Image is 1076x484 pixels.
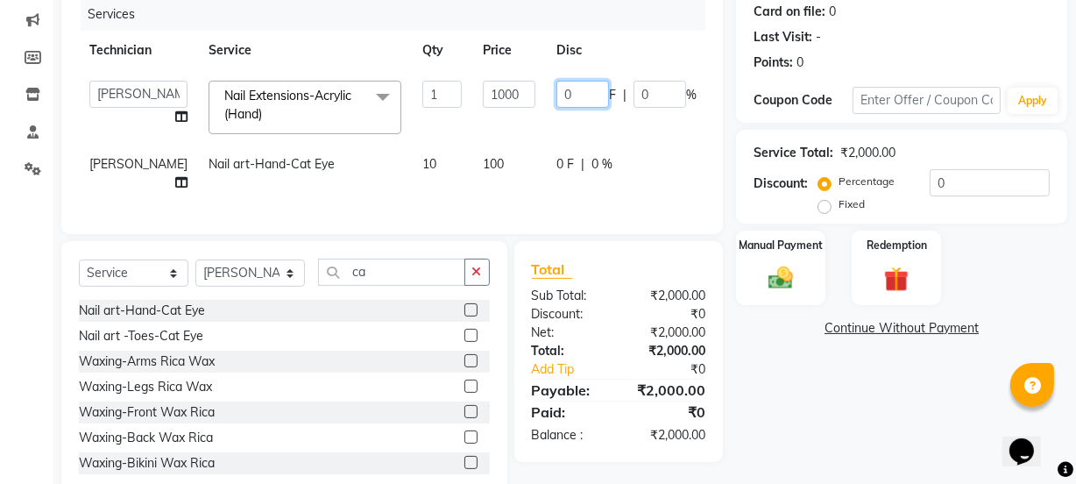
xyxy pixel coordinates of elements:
button: Apply [1008,88,1058,114]
div: Discount: [754,174,808,193]
div: Waxing-Front Wax Rica [79,403,215,422]
img: _gift.svg [876,264,917,295]
div: Waxing-Legs Rica Wax [79,378,212,396]
div: ₹2,000.00 [619,380,719,401]
th: Service [198,31,412,70]
span: 0 F [556,155,574,174]
div: Net: [519,324,619,342]
th: Technician [79,31,198,70]
div: Nail art-Hand-Cat Eye [79,302,205,320]
span: [PERSON_NAME] [89,156,188,172]
div: Coupon Code [754,91,853,110]
a: x [262,106,270,122]
div: ₹2,000.00 [619,342,719,360]
div: ₹2,000.00 [619,287,719,305]
span: Total [532,260,572,279]
span: Nail Extensions-Acrylic (Hand) [224,88,351,122]
div: ₹2,000.00 [619,426,719,445]
iframe: chat widget [1002,414,1058,466]
div: - [816,28,821,46]
div: ₹2,000.00 [840,144,895,162]
div: Service Total: [754,144,833,162]
span: | [623,86,626,104]
img: _cash.svg [761,264,801,293]
div: 0 [796,53,803,72]
div: Balance : [519,426,619,445]
span: 100 [483,156,504,172]
div: Discount: [519,305,619,324]
th: Price [472,31,546,70]
span: % [686,86,697,104]
label: Percentage [839,174,895,189]
div: Last Visit: [754,28,812,46]
div: Payable: [519,380,619,401]
span: F [609,86,616,104]
div: Card on file: [754,3,825,21]
input: Search or Scan [318,259,465,286]
div: Paid: [519,402,619,423]
div: Waxing-Bikini Wax Rica [79,454,215,473]
span: 10 [422,156,436,172]
div: Waxing-Arms Rica Wax [79,352,215,371]
div: ₹0 [635,360,719,379]
a: Continue Without Payment [740,319,1064,338]
span: 0 % [591,155,612,174]
div: ₹0 [619,305,719,324]
div: 0 [829,3,836,21]
div: ₹2,000.00 [619,324,719,342]
span: | [581,155,584,174]
div: Sub Total: [519,287,619,305]
label: Manual Payment [739,238,823,253]
th: Qty [412,31,472,70]
input: Enter Offer / Coupon Code [853,87,1001,114]
div: Total: [519,342,619,360]
th: Disc [546,31,707,70]
span: Nail art-Hand-Cat Eye [209,156,335,172]
div: Waxing-Back Wax Rica [79,429,213,447]
label: Fixed [839,196,865,212]
div: Nail art -Toes-Cat Eye [79,327,203,345]
div: ₹0 [619,402,719,423]
label: Redemption [867,238,927,253]
div: Points: [754,53,793,72]
a: Add Tip [519,360,635,379]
